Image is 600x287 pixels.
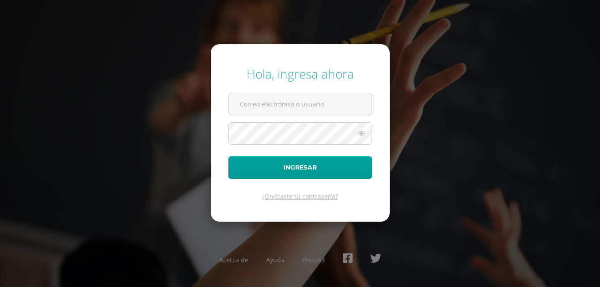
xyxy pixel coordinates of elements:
[228,65,372,82] div: Hola, ingresa ahora
[219,256,248,264] a: Acerca de
[266,256,285,264] a: Ayuda
[228,156,372,179] button: Ingresar
[262,192,338,200] a: ¿Olvidaste tu contraseña?
[302,256,325,264] a: Presskit
[229,93,372,115] input: Correo electrónico o usuario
